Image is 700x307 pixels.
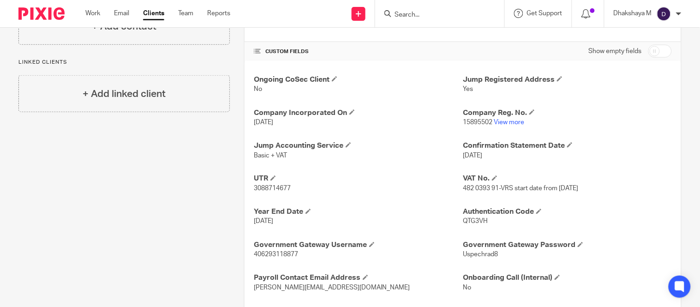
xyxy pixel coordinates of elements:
[463,152,482,159] span: [DATE]
[18,59,230,66] p: Linked clients
[254,207,463,217] h4: Year End Date
[254,75,463,84] h4: Ongoing CoSec Client
[254,174,463,184] h4: UTR
[85,9,100,18] a: Work
[463,108,672,118] h4: Company Reg. No.
[254,152,287,159] span: Basic + VAT
[463,285,471,291] span: No
[254,186,291,192] span: 3088714677
[527,10,562,17] span: Get Support
[463,186,578,192] span: 482 0393 91-VRS start date from [DATE]
[254,141,463,150] h4: Jump Accounting Service
[463,119,492,126] span: 15895502
[254,86,262,92] span: No
[394,11,477,19] input: Search
[463,218,488,225] span: QTG3VH
[254,48,463,55] h4: CUSTOM FIELDS
[463,241,672,250] h4: Government Gateway Password
[178,9,193,18] a: Team
[254,273,463,283] h4: Payroll Contact Email Address
[614,9,652,18] p: Dhakshaya M
[589,47,642,56] label: Show empty fields
[207,9,230,18] a: Reports
[114,9,129,18] a: Email
[657,6,671,21] img: svg%3E
[463,141,672,150] h4: Confirmation Statement Date
[254,241,463,250] h4: Government Gateway Username
[254,285,410,291] span: [PERSON_NAME][EMAIL_ADDRESS][DOMAIN_NAME]
[254,252,298,258] span: 406293118877
[463,86,473,92] span: Yes
[494,119,524,126] a: View more
[463,174,672,184] h4: VAT No.
[463,273,672,283] h4: Onboarding Call (Internal)
[254,108,463,118] h4: Company Incorporated On
[143,9,164,18] a: Clients
[463,75,672,84] h4: Jump Registered Address
[463,252,498,258] span: Uspechrad8
[83,87,166,101] h4: + Add linked client
[254,119,273,126] span: [DATE]
[463,207,672,217] h4: Authentication Code
[18,7,65,20] img: Pixie
[254,218,273,225] span: [DATE]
